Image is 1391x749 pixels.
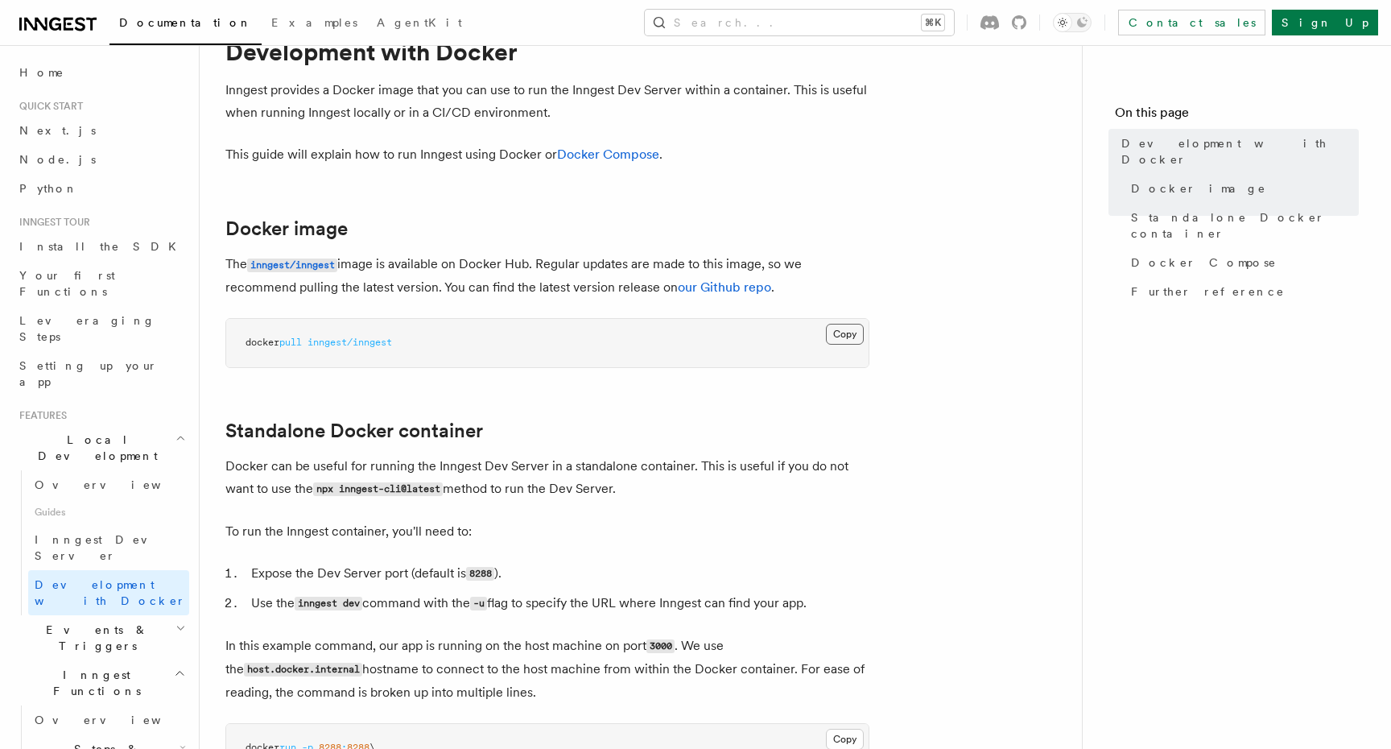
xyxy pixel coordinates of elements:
a: Examples [262,5,367,43]
span: Development with Docker [35,578,186,607]
a: Your first Functions [13,261,189,306]
a: Docker Compose [1125,248,1359,277]
a: Contact sales [1118,10,1265,35]
p: In this example command, our app is running on the host machine on port . We use the hostname to ... [225,635,869,704]
span: Quick start [13,100,83,113]
code: host.docker.internal [244,663,362,677]
span: Examples [271,16,357,29]
a: Docker image [225,217,348,240]
a: Python [13,174,189,203]
span: Inngest Dev Server [35,533,172,562]
a: Standalone Docker container [225,420,483,442]
li: Use the command with the flag to specify the URL where Inngest can find your app. [246,592,869,615]
button: Toggle dark mode [1053,13,1092,32]
a: inngest/inngest [247,256,337,271]
span: Leveraging Steps [19,314,155,343]
p: Docker can be useful for running the Inngest Dev Server in a standalone container. This is useful... [225,455,869,501]
span: Overview [35,714,200,726]
button: Search...⌘K [645,10,954,35]
span: Features [13,409,67,422]
a: Standalone Docker container [1125,203,1359,248]
a: Leveraging Steps [13,306,189,351]
a: Docker Compose [557,147,659,162]
span: Docker Compose [1131,254,1277,271]
div: Local Development [13,470,189,615]
span: Development with Docker [1121,135,1359,168]
button: Inngest Functions [13,660,189,706]
a: Overview [28,706,189,735]
code: npx inngest-cli@latest [313,482,443,496]
a: Inngest Dev Server [28,525,189,570]
code: -u [470,597,487,610]
button: Copy [826,324,864,345]
a: Setting up your app [13,351,189,396]
span: Node.js [19,153,96,166]
h4: On this page [1115,103,1359,129]
code: inngest dev [295,597,362,610]
span: pull [279,337,302,348]
span: Further reference [1131,283,1285,300]
span: Events & Triggers [13,622,175,654]
span: Inngest Functions [13,667,174,699]
button: Events & Triggers [13,615,189,660]
a: our Github repo [678,279,771,295]
a: Sign Up [1272,10,1378,35]
p: To run the Inngest container, you'll need to: [225,520,869,543]
a: AgentKit [367,5,472,43]
code: 8288 [466,567,494,581]
h1: Development with Docker [225,37,869,66]
a: Development with Docker [28,570,189,615]
kbd: ⌘K [922,14,944,31]
span: Standalone Docker container [1131,209,1359,242]
span: Local Development [13,432,175,464]
span: docker [246,337,279,348]
button: Local Development [13,425,189,470]
span: Home [19,64,64,81]
li: Expose the Dev Server port (default is ). [246,562,869,586]
span: Next.js [19,124,96,137]
p: This guide will explain how to run Inngest using Docker or . [225,143,869,166]
span: Setting up your app [19,359,158,388]
p: The image is available on Docker Hub. Regular updates are made to this image, so we recommend pul... [225,253,869,299]
span: AgentKit [377,16,462,29]
a: Install the SDK [13,232,189,261]
a: Node.js [13,145,189,174]
p: Inngest provides a Docker image that you can use to run the Inngest Dev Server within a container... [225,79,869,124]
a: Next.js [13,116,189,145]
code: 3000 [646,639,675,653]
a: Development with Docker [1115,129,1359,174]
span: Docker image [1131,180,1266,197]
a: Docker image [1125,174,1359,203]
span: Python [19,182,78,195]
span: Guides [28,499,189,525]
a: Documentation [109,5,262,45]
a: Home [13,58,189,87]
span: Inngest tour [13,216,90,229]
span: Overview [35,478,200,491]
span: Your first Functions [19,269,115,298]
a: Overview [28,470,189,499]
span: inngest/inngest [308,337,392,348]
a: Further reference [1125,277,1359,306]
code: inngest/inngest [247,259,337,272]
span: Documentation [119,16,252,29]
span: Install the SDK [19,240,186,253]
